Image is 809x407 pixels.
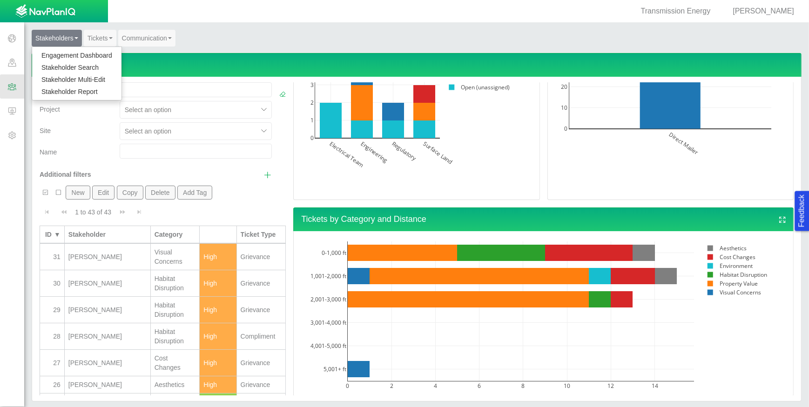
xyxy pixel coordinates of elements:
[203,305,232,314] div: High
[237,376,286,394] td: Grievance
[237,244,286,270] td: Grievance
[68,380,147,389] div: [PERSON_NAME]
[44,380,61,389] div: 26
[721,6,798,17] div: [PERSON_NAME]
[279,90,286,99] a: Clear Filters
[145,186,175,200] button: Delete
[40,148,57,156] span: Name
[40,226,65,244] th: ID
[151,270,200,297] td: Habitat Disruption
[32,53,802,77] h4: Ticket Dashboard
[44,358,61,367] div: 27
[40,171,91,178] span: Additional filters
[177,186,213,200] button: Add Tag
[241,358,282,367] div: Grievance
[200,297,236,323] td: High
[44,230,52,239] div: ID
[40,270,65,297] td: 30
[32,30,82,47] a: Stakeholders
[237,226,286,244] th: Ticket Type
[203,230,232,239] div: Priority
[15,4,75,19] img: UrbanGroupSolutionsTheme$USG_Images$logo.png
[155,247,196,266] div: Visual Concerns
[203,358,232,367] div: High
[200,323,236,350] td: High
[155,274,196,293] div: Habitat Disruption
[241,332,282,341] div: Compliment
[65,226,151,244] th: Stakeholder
[32,73,121,86] a: Stakeholder Multi-Edit
[200,350,236,376] td: High
[237,350,286,376] td: Grievance
[40,376,65,394] td: 26
[40,203,286,221] div: Pagination
[68,252,147,261] div: [PERSON_NAME]
[40,244,65,270] td: 31
[733,7,794,15] span: [PERSON_NAME]
[155,230,196,239] div: Category
[241,230,282,239] div: Ticket Type
[155,380,196,389] div: Aesthetics
[241,305,282,314] div: Grievance
[40,350,65,376] td: 27
[151,350,200,376] td: Cost Changes
[40,323,65,350] td: 28
[40,106,60,113] span: Project
[203,252,232,261] div: High
[200,376,236,394] td: High
[117,186,143,200] button: Copy
[32,49,121,61] a: Engagement Dashboard
[263,170,272,181] a: Show additional filters
[68,230,147,239] div: Stakeholder
[68,332,147,341] div: [PERSON_NAME]
[203,332,232,341] div: High
[241,252,282,261] div: Grievance
[40,127,51,134] span: Site
[151,244,200,270] td: Visual Concerns
[54,231,61,238] span: ▼
[32,61,121,73] a: Stakeholder Search
[65,323,151,350] td: Adams, Michael
[44,252,61,261] div: 31
[44,279,61,288] div: 30
[44,332,61,341] div: 28
[200,226,236,244] th: Priority
[65,244,151,270] td: Spike, Gareth
[71,207,115,220] div: 1 to 43 of 43
[40,162,112,179] div: Additional filters
[778,214,787,226] a: View full screen
[84,30,116,47] a: Tickets
[65,297,151,323] td: Aenz, Patricia
[151,297,200,323] td: Habitat Disruption
[151,323,200,350] td: Habitat Disruption
[241,279,282,288] div: Grievance
[151,376,200,394] td: Aesthetics
[44,305,61,314] div: 29
[237,297,286,323] td: Grievance
[68,358,147,367] div: [PERSON_NAME]
[795,191,809,231] button: Feedback
[155,354,196,372] div: Cost Changes
[65,350,151,376] td: Adams, John
[65,270,151,297] td: Bacheller, Andrew
[237,323,286,350] td: Compliment
[293,207,794,231] h4: Tickets by Category and Distance
[203,279,232,288] div: High
[237,270,286,297] td: Grievance
[40,297,65,323] td: 29
[641,7,711,15] span: Transmission Energy
[200,244,236,270] td: High
[68,279,147,288] div: [PERSON_NAME]
[32,86,121,98] a: Stakeholder Report
[155,300,196,319] div: Habitat Disruption
[203,380,232,389] div: High
[151,226,200,244] th: Category
[118,30,175,47] a: Communication
[65,376,151,394] td: Bacheller, Andrew
[200,270,236,297] td: High
[155,327,196,346] div: Habitat Disruption
[68,305,147,314] div: [PERSON_NAME]
[92,186,115,200] button: Edit
[241,380,282,389] div: Grievance
[66,186,90,200] button: New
